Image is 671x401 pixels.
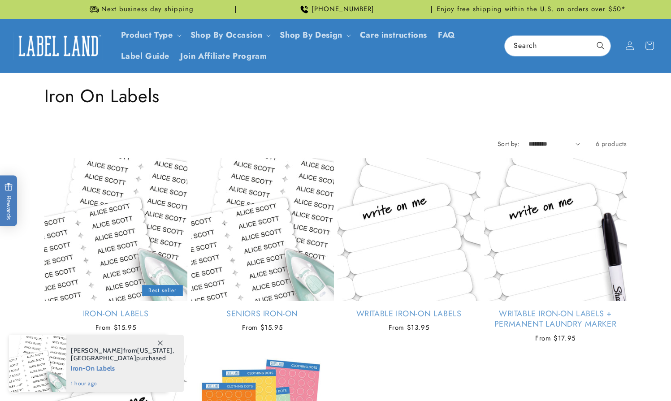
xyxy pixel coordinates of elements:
span: Enjoy free shipping within the U.S. on orders over $50* [437,5,626,14]
a: Seniors Iron-On [191,309,334,319]
span: Next business day shipping [101,5,194,14]
summary: Shop By Occasion [185,25,275,46]
span: [GEOGRAPHIC_DATA] [71,354,136,362]
span: Shop By Occasion [190,30,263,40]
button: Search [591,36,610,56]
span: FAQ [438,30,455,40]
h1: Iron On Labels [44,84,627,108]
a: Writable Iron-On Labels [338,309,481,319]
span: Care instructions [360,30,427,40]
a: Shop By Design [280,29,342,41]
span: [PHONE_NUMBER] [312,5,374,14]
span: 6 products [596,139,627,148]
span: Join Affiliate Program [180,51,267,61]
span: [US_STATE] [137,346,173,354]
summary: Product Type [116,25,185,46]
a: Label Land [10,29,107,63]
img: Label Land [13,32,103,60]
span: Label Guide [121,51,170,61]
a: FAQ [433,25,461,46]
a: Care instructions [355,25,433,46]
a: Product Type [121,29,173,41]
label: Sort by: [498,139,519,148]
span: [PERSON_NAME] [71,346,123,354]
a: Join Affiliate Program [175,46,272,67]
a: Iron-On Labels [44,309,187,319]
summary: Shop By Design [274,25,354,46]
a: Label Guide [116,46,175,67]
span: from , purchased [71,347,174,362]
span: Rewards [4,182,13,220]
a: Writable Iron-On Labels + Permanent Laundry Marker [484,309,627,330]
